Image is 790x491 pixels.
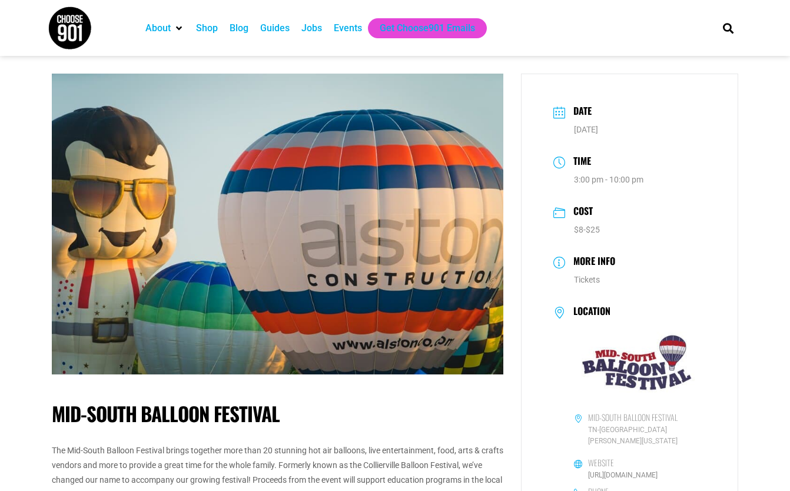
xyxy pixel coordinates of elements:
h3: Location [567,306,610,320]
a: [URL][DOMAIN_NAME] [588,471,658,479]
h3: Time [567,154,591,171]
div: Search [718,18,738,38]
h1: Mid-South Balloon Festival [52,402,503,426]
h6: Website [588,457,614,468]
h3: More Info [567,254,615,271]
span: TN-[GEOGRAPHIC_DATA][PERSON_NAME][US_STATE] [574,424,706,447]
abbr: 3:00 pm - 10:00 pm [574,175,643,184]
a: Guides [260,21,290,35]
img: In a vibrant display, hot air balloons dot the field. One grins with sunglasses, while another pr... [52,74,503,374]
h6: Mid-South Balloon Festival [588,412,678,423]
span: [DATE] [574,125,598,134]
nav: Main nav [140,18,702,38]
a: Jobs [301,21,322,35]
a: Tickets [574,275,600,284]
h3: Cost [567,204,593,221]
dd: $8-$25 [553,224,706,236]
div: About [140,18,190,38]
h3: Date [567,104,592,121]
a: Events [334,21,362,35]
a: Blog [230,21,248,35]
a: Get Choose901 Emails [380,21,475,35]
a: Shop [196,21,218,35]
a: About [145,21,171,35]
img: Mid-South Balloon Festival [553,324,706,400]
